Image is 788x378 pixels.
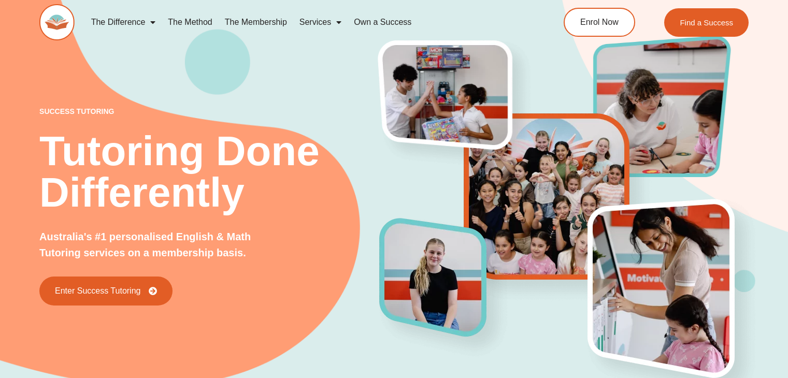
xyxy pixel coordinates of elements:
[39,130,380,213] h2: Tutoring Done Differently
[85,10,162,34] a: The Difference
[580,18,619,26] span: Enrol Now
[664,8,749,37] a: Find a Success
[39,108,380,115] p: success tutoring
[293,10,348,34] a: Services
[162,10,218,34] a: The Method
[348,10,418,34] a: Own a Success
[680,19,733,26] span: Find a Success
[564,8,635,37] a: Enrol Now
[39,277,173,306] a: Enter Success Tutoring
[39,229,288,261] p: Australia's #1 personalised English & Math Tutoring services on a membership basis.
[85,10,523,34] nav: Menu
[55,287,140,295] span: Enter Success Tutoring
[219,10,293,34] a: The Membership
